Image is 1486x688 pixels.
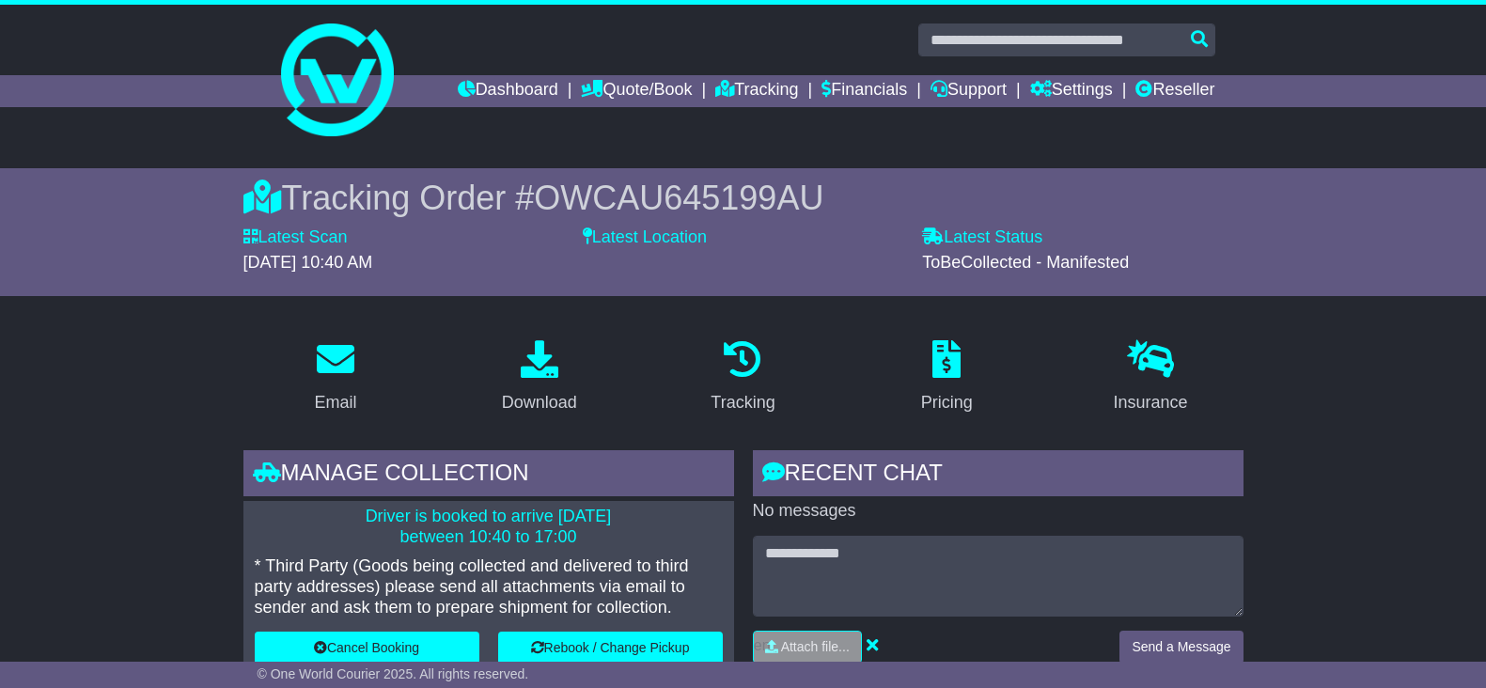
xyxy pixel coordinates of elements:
button: Send a Message [1119,631,1243,664]
div: Tracking [711,390,774,415]
label: Latest Scan [243,227,348,248]
p: Driver is booked to arrive [DATE] between 10:40 to 17:00 [255,507,723,547]
div: Download [502,390,577,415]
a: Dashboard [458,75,558,107]
a: Quote/Book [581,75,692,107]
a: Settings [1030,75,1113,107]
a: Tracking [715,75,798,107]
label: Latest Status [922,227,1042,248]
span: OWCAU645199AU [534,179,823,217]
button: Cancel Booking [255,632,479,665]
p: * Third Party (Goods being collected and delivered to third party addresses) please send all atta... [255,556,723,618]
div: RECENT CHAT [753,450,1244,501]
p: No messages [753,501,1244,522]
div: Pricing [921,390,973,415]
div: Tracking Order # [243,178,1244,218]
a: Reseller [1135,75,1214,107]
a: Email [302,334,368,422]
div: Insurance [1114,390,1188,415]
button: Rebook / Change Pickup [498,632,723,665]
a: Support [931,75,1007,107]
span: ToBeCollected - Manifested [922,253,1129,272]
a: Tracking [698,334,787,422]
div: Email [314,390,356,415]
a: Pricing [909,334,985,422]
a: Insurance [1102,334,1200,422]
a: Download [490,334,589,422]
div: Manage collection [243,450,734,501]
a: Financials [821,75,907,107]
span: © One World Courier 2025. All rights reserved. [258,666,529,681]
label: Latest Location [583,227,707,248]
span: [DATE] 10:40 AM [243,253,373,272]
